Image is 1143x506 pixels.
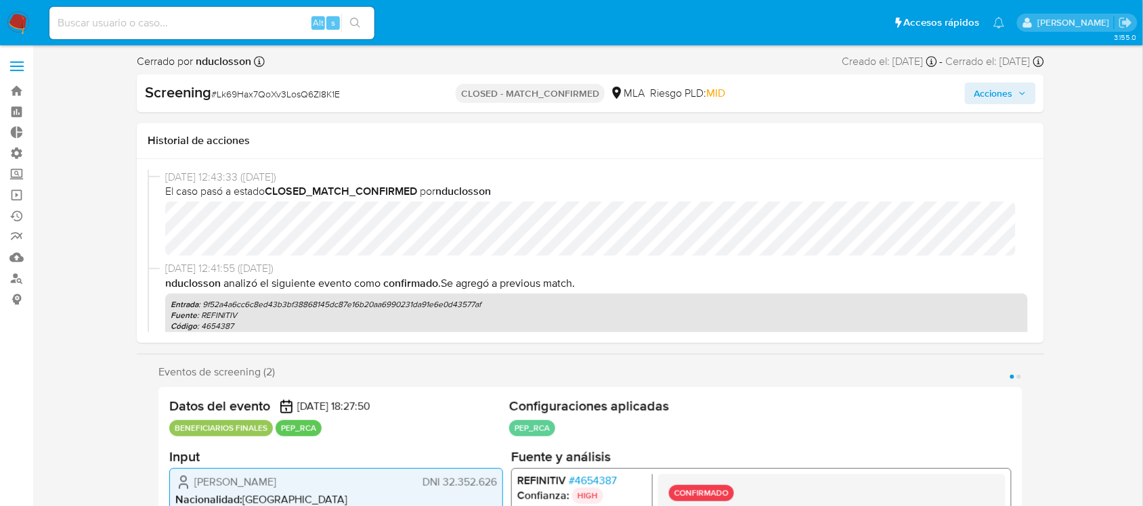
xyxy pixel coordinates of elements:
[165,275,221,291] b: nduclosson
[842,54,937,69] div: Creado el: [DATE]
[148,134,1033,147] h1: Historial de acciones
[435,183,491,199] b: nduclosson
[1037,16,1114,29] p: zoe.breuer@mercadolibre.com
[223,275,381,291] span: Analizó el siguiente evento como
[165,276,1028,291] p: . Se agregó a previous match .
[341,14,369,32] button: search-icon
[904,16,980,30] span: Accesos rápidos
[137,54,251,69] span: Cerrado por
[706,85,725,101] span: MID
[265,183,417,199] b: CLOSED_MATCH_CONFIRMED
[650,86,725,101] span: Riesgo PLD:
[383,275,438,291] b: Confirmado
[171,320,197,332] b: Código
[1119,16,1133,30] a: Salir
[331,16,335,29] span: s
[193,53,251,69] b: nduclosson
[974,83,1013,104] span: Acciones
[171,331,213,343] b: Comentario
[993,17,1005,28] a: Notificaciones
[171,310,1022,321] p: : REFINITIV
[965,83,1036,104] button: Acciones
[456,84,605,103] p: CLOSED - MATCH_CONFIRMED
[171,298,198,310] b: Entrada
[49,14,374,32] input: Buscar usuario o caso...
[165,170,1028,185] span: [DATE] 12:43:33 ([DATE])
[171,321,1022,331] p: : 4654387
[171,299,1022,310] p: : 9f52a4a6cc6c8ed43b3bf38868145dc87e16b20aa6990231da91e6e0d43577af
[946,54,1044,69] div: Cerrado el: [DATE]
[171,309,197,321] b: Fuente
[940,54,943,69] span: -
[313,16,324,29] span: Alt
[211,87,340,101] span: # Lk69Hax7QoXv3LosQ6Zl8K1E
[165,261,1028,276] span: [DATE] 12:41:55 ([DATE])
[610,86,645,101] div: MLA
[145,81,211,103] b: Screening
[165,184,1028,199] span: El caso pasó a estado por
